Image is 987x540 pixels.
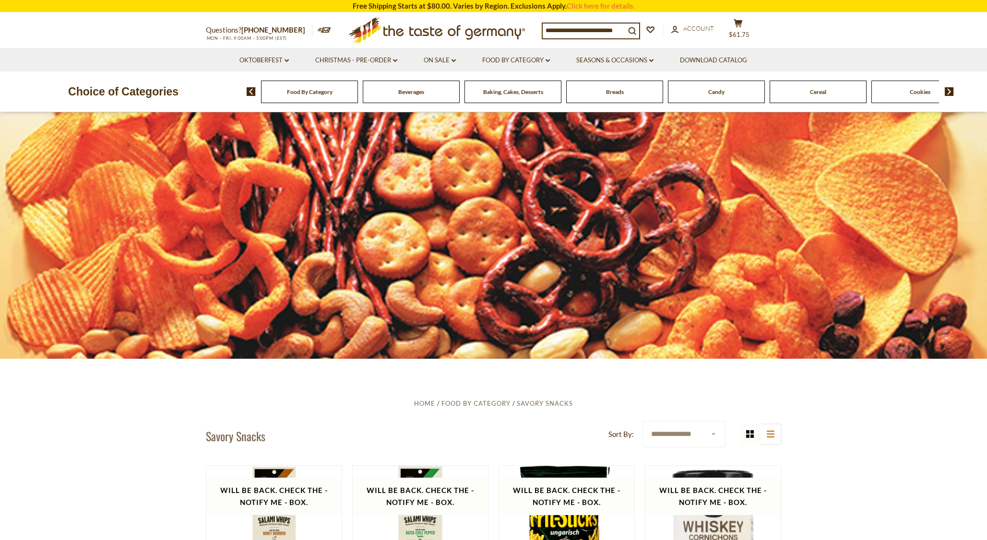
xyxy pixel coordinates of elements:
[708,88,725,95] a: Candy
[910,88,930,95] a: Cookies
[482,55,550,66] a: Food By Category
[206,429,265,443] h1: Savory Snacks
[241,25,305,34] a: [PHONE_NUMBER]
[945,87,954,96] img: next arrow
[206,24,312,36] p: Questions?
[606,88,624,95] a: Breads
[398,88,424,95] a: Beverages
[441,399,511,407] a: Food By Category
[671,23,714,34] a: Account
[810,88,826,95] a: Cereal
[424,55,456,66] a: On Sale
[517,399,573,407] a: Savory Snacks
[567,1,635,10] a: Click here for details.
[247,87,256,96] img: previous arrow
[239,55,289,66] a: Oktoberfest
[680,55,747,66] a: Download Catalog
[729,31,749,38] span: $61.75
[206,35,287,41] span: MON - FRI, 9:00AM - 5:00PM (EST)
[608,428,634,440] label: Sort By:
[315,55,397,66] a: Christmas - PRE-ORDER
[287,88,333,95] a: Food By Category
[683,24,714,32] span: Account
[576,55,654,66] a: Seasons & Occasions
[724,19,753,43] button: $61.75
[483,88,543,95] a: Baking, Cakes, Desserts
[414,399,435,407] a: Home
